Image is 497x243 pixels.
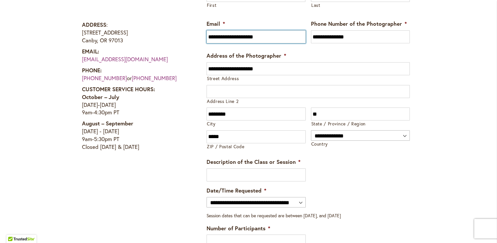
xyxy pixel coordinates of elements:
[82,21,106,28] strong: ADDRESS
[82,74,127,82] a: [PHONE_NUMBER]
[207,20,225,27] label: Email
[311,141,410,147] label: Country
[82,120,189,151] p: [DATE] - [DATE] 9am-5:30pm PT Closed [DATE] & [DATE]
[207,207,410,219] div: Session dates that can be requested are between [DATE], and [DATE]
[207,76,410,82] label: Street Address
[207,121,306,127] label: City
[311,121,410,127] label: State / Province / Region
[207,158,301,165] label: Description of the Class or Session
[82,66,102,74] strong: PHONE:
[207,187,266,194] label: Date/Time Requested
[82,85,189,117] p: [DATE]-[DATE] 9am-4:30pm PT
[311,2,410,8] label: Last
[207,98,410,105] label: Address Line 2
[207,52,286,59] label: Address of the Photographer
[82,48,99,55] strong: EMAIL:
[311,20,407,27] label: Phone Number of the Photographer
[82,21,189,44] p: : [STREET_ADDRESS] Canby, OR 97013
[82,55,168,63] a: [EMAIL_ADDRESS][DOMAIN_NAME]
[82,66,189,82] p: or
[207,2,305,8] label: First
[82,85,155,93] strong: CUSTOMER SERVICE HOURS:
[207,144,306,150] label: ZIP / Postal Code
[82,93,119,101] strong: October – July
[82,120,133,127] strong: August – September
[132,74,177,82] a: [PHONE_NUMBER]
